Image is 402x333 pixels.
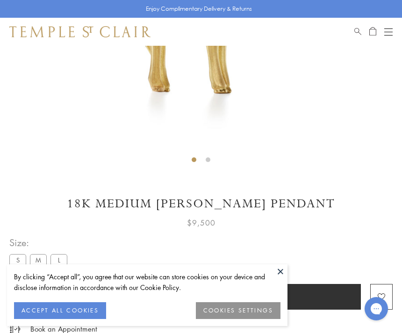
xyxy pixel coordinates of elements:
[369,26,376,37] a: Open Shopping Bag
[354,26,361,37] a: Search
[360,294,393,324] iframe: Gorgias live chat messenger
[196,302,280,319] button: COOKIES SETTINGS
[9,235,71,250] span: Size:
[384,26,393,37] button: Open navigation
[9,254,26,266] label: S
[30,254,47,266] label: M
[146,4,252,14] p: Enjoy Complimentary Delivery & Returns
[9,196,393,212] h1: 18K Medium [PERSON_NAME] Pendant
[187,217,215,229] span: $9,500
[50,254,67,266] label: L
[14,302,106,319] button: ACCEPT ALL COOKIES
[9,26,151,37] img: Temple St. Clair
[14,271,280,293] div: By clicking “Accept all”, you agree that our website can store cookies on your device and disclos...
